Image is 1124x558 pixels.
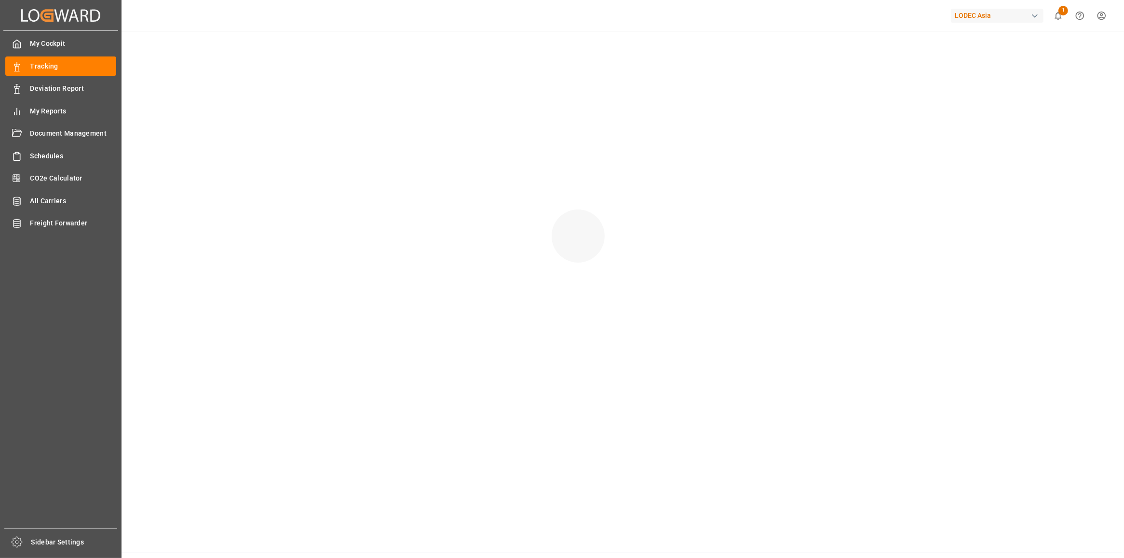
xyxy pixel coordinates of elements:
a: Tracking [5,56,116,75]
a: My Reports [5,101,116,120]
a: CO2e Calculator [5,169,116,188]
button: Help Center [1069,5,1091,27]
button: LODEC Asia [951,6,1047,25]
span: My Reports [30,106,117,116]
span: Schedules [30,151,117,161]
span: CO2e Calculator [30,173,117,183]
span: 1 [1058,6,1068,15]
a: Document Management [5,124,116,143]
a: Deviation Report [5,79,116,98]
button: show 1 new notifications [1047,5,1069,27]
span: Tracking [30,61,117,71]
span: My Cockpit [30,39,117,49]
div: LODEC Asia [951,9,1043,23]
span: Sidebar Settings [31,537,118,547]
span: Freight Forwarder [30,218,117,228]
span: All Carriers [30,196,117,206]
a: Freight Forwarder [5,214,116,233]
a: Schedules [5,146,116,165]
a: My Cockpit [5,34,116,53]
span: Deviation Report [30,84,117,94]
span: Document Management [30,128,117,139]
a: All Carriers [5,191,116,210]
